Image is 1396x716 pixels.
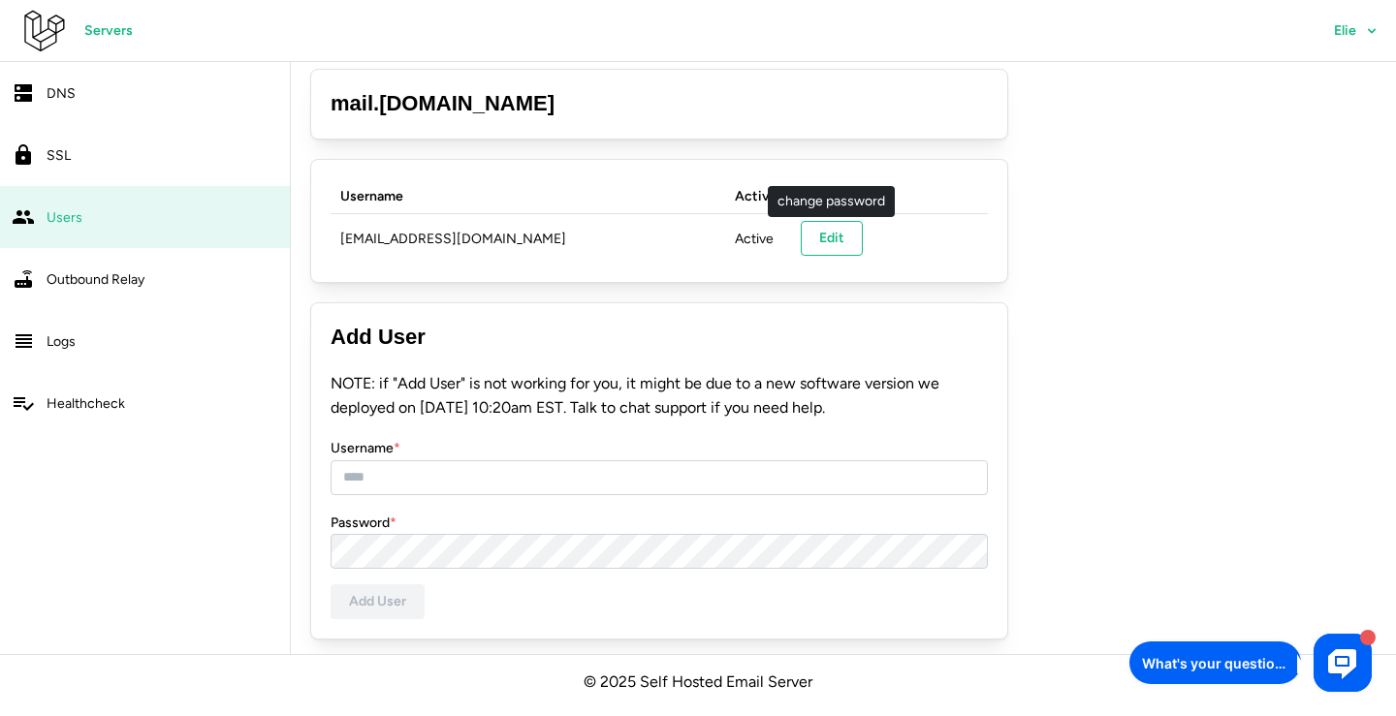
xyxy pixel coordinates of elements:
[801,221,863,256] button: Edit
[47,333,76,350] span: Logs
[349,585,406,618] span: Add User
[331,214,725,264] td: [EMAIL_ADDRESS][DOMAIN_NAME]
[331,584,425,619] button: Add User
[331,372,988,420] p: NOTE: if "Add User" is not working for you, it might be due to a new software version we deployed...
[47,147,71,164] span: SSL
[331,89,988,119] h3: mail . [DOMAIN_NAME]
[725,179,791,214] th: Active
[47,209,82,226] span: Users
[331,179,725,214] th: Username
[1334,24,1356,38] span: Elie
[725,214,791,264] td: Active
[47,85,76,102] span: DNS
[1125,629,1377,697] iframe: HelpCrunch
[331,513,397,534] label: Password
[66,14,151,48] a: Servers
[47,271,144,288] span: Outbound Relay
[331,438,400,459] label: Username
[1316,14,1396,48] button: Elie
[47,395,125,412] span: Healthcheck
[819,222,844,255] span: Edit
[84,15,133,47] span: Servers
[331,323,988,353] h3: Add User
